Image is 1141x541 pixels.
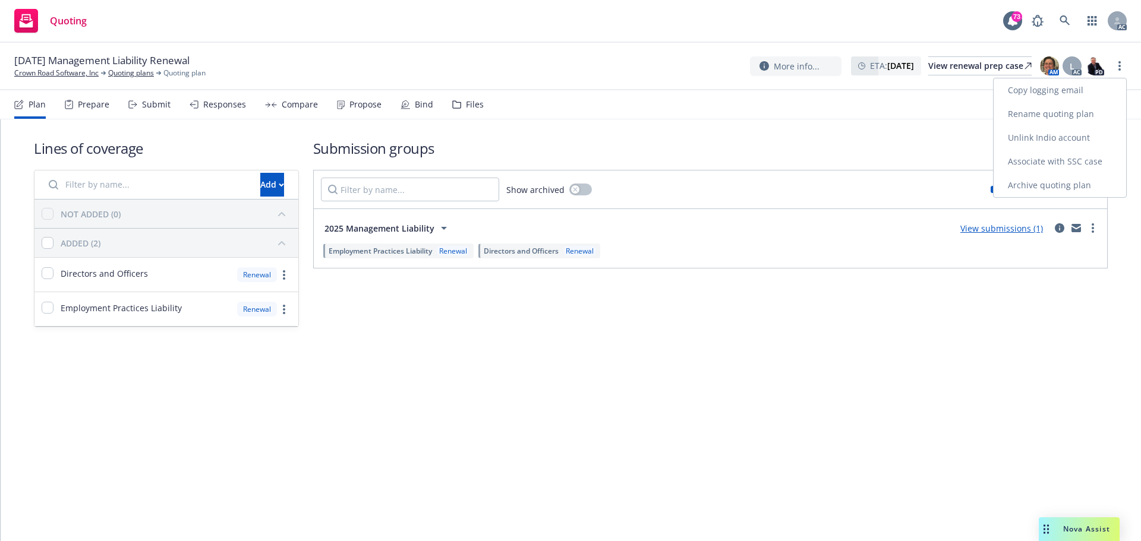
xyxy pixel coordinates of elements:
[928,57,1032,75] div: View renewal prep case
[34,138,299,158] h1: Lines of coverage
[991,184,1045,194] div: Limits added
[887,60,914,71] strong: [DATE]
[994,102,1126,126] a: Rename quoting plan
[163,68,206,78] span: Quoting plan
[61,208,121,220] div: NOT ADDED (0)
[1112,59,1127,73] a: more
[324,222,434,235] span: 2025 Management Liability
[61,233,291,252] button: ADDED (2)
[415,100,433,109] div: Bind
[928,56,1032,75] a: View renewal prep case
[61,204,291,223] button: NOT ADDED (0)
[1026,9,1049,33] a: Report a Bug
[466,100,484,109] div: Files
[506,184,565,196] span: Show archived
[1080,9,1104,33] a: Switch app
[1011,11,1022,22] div: 73
[1040,56,1059,75] img: photo
[329,246,432,256] span: Employment Practices Liability
[870,59,914,72] span: ETA :
[313,138,1108,158] h1: Submission groups
[78,100,109,109] div: Prepare
[1069,221,1083,235] a: mail
[237,267,277,282] div: Renewal
[1086,221,1100,235] a: more
[1053,9,1077,33] a: Search
[774,60,819,72] span: More info...
[321,216,455,240] button: 2025 Management Liability
[994,78,1126,102] a: Copy logging email
[321,178,499,201] input: Filter by name...
[14,53,190,68] span: [DATE] Management Liability Renewal
[277,268,291,282] a: more
[994,126,1126,150] a: Unlink Indio account
[61,237,100,249] div: ADDED (2)
[142,100,171,109] div: Submit
[42,173,253,197] input: Filter by name...
[563,246,596,256] div: Renewal
[10,4,92,37] a: Quoting
[108,68,154,78] a: Quoting plans
[277,302,291,317] a: more
[1052,221,1067,235] a: circleInformation
[994,150,1126,173] a: Associate with SSC case
[1063,524,1110,534] span: Nova Assist
[750,56,841,76] button: More info...
[237,302,277,317] div: Renewal
[994,173,1126,197] a: Archive quoting plan
[960,223,1043,234] a: View submissions (1)
[50,16,87,26] span: Quoting
[61,267,148,280] span: Directors and Officers
[14,68,99,78] a: Crown Road Software, Inc
[1085,56,1104,75] img: photo
[282,100,318,109] div: Compare
[61,302,182,314] span: Employment Practices Liability
[260,173,284,197] button: Add
[203,100,246,109] div: Responses
[437,246,469,256] div: Renewal
[29,100,46,109] div: Plan
[1070,60,1074,72] span: L
[484,246,559,256] span: Directors and Officers
[1039,517,1054,541] div: Drag to move
[1039,517,1120,541] button: Nova Assist
[349,100,382,109] div: Propose
[260,173,284,196] div: Add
